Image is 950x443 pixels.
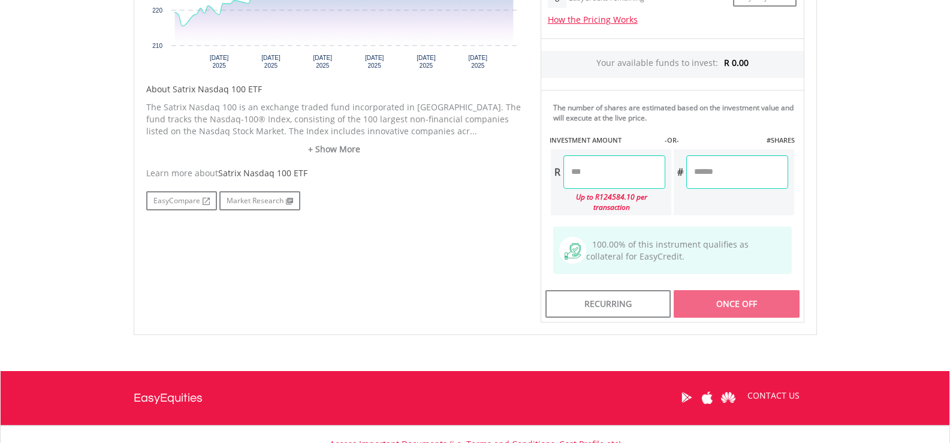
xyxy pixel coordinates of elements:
a: Apple [697,379,718,416]
text: [DATE] 2025 [209,55,228,69]
text: 210 [152,43,162,49]
a: Google Play [676,379,697,416]
div: Learn more about [146,167,523,179]
span: 100.00% of this instrument qualifies as collateral for EasyCredit. [586,239,749,262]
text: [DATE] 2025 [468,55,487,69]
div: Your available funds to invest: [541,51,804,78]
a: Huawei [718,379,739,416]
label: #SHARES [767,135,795,145]
h5: About Satrix Nasdaq 100 ETF [146,83,523,95]
div: # [674,155,686,189]
label: INVESTMENT AMOUNT [550,135,622,145]
a: EasyCompare [146,191,217,210]
a: How the Pricing Works [548,14,638,25]
a: EasyEquities [134,371,203,425]
text: [DATE] 2025 [364,55,384,69]
div: Recurring [545,290,671,318]
div: R [551,155,563,189]
span: Satrix Nasdaq 100 ETF [218,167,307,179]
div: The number of shares are estimated based on the investment value and will execute at the live price. [553,103,799,123]
div: Once Off [674,290,799,318]
a: Market Research [219,191,300,210]
p: The Satrix Nasdaq 100 is an exchange traded fund incorporated in [GEOGRAPHIC_DATA]. The fund trac... [146,101,523,137]
div: Up to R124584.10 per transaction [551,189,665,215]
text: [DATE] 2025 [417,55,436,69]
a: CONTACT US [739,379,808,412]
text: [DATE] 2025 [261,55,281,69]
label: -OR- [665,135,679,145]
span: R 0.00 [724,57,749,68]
text: [DATE] 2025 [313,55,332,69]
text: 220 [152,7,162,14]
img: collateral-qualifying-green.svg [565,243,581,260]
a: + Show More [146,143,523,155]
